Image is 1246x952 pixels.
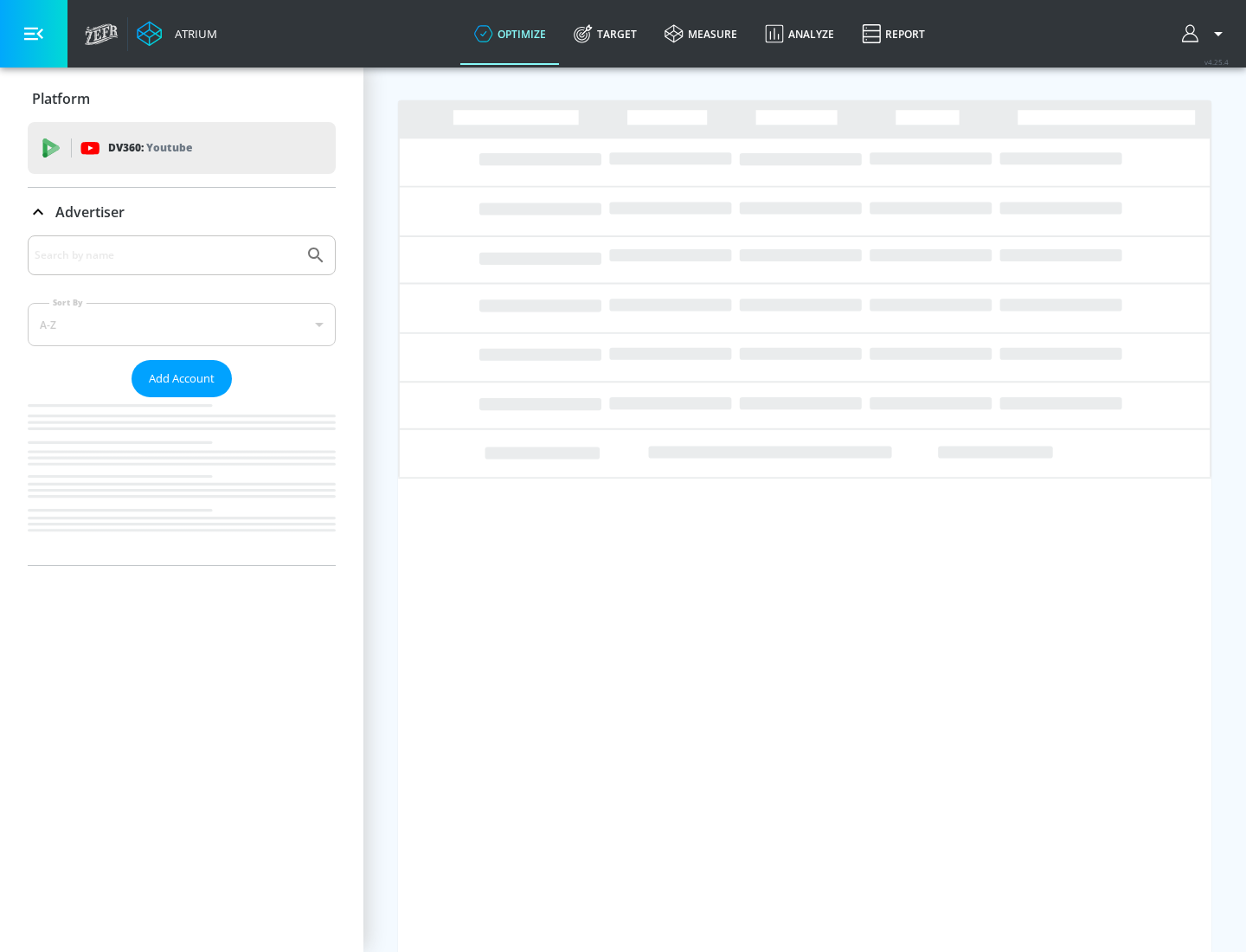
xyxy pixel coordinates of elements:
div: DV360: Youtube [28,122,336,174]
label: Sort By [49,297,87,308]
p: DV360: [108,138,192,158]
div: Advertiser [28,235,336,565]
div: Advertiser [28,188,336,236]
p: Advertiser [55,203,125,222]
p: Platform [32,89,90,108]
p: Youtube [146,138,192,157]
nav: list of Advertiser [28,397,336,565]
span: Add Account [149,369,215,389]
a: Target [560,3,651,65]
span: v 4.25.4 [1204,57,1229,67]
input: Search by name [35,244,297,267]
a: Report [848,3,939,65]
a: Analyze [751,3,848,65]
a: measure [651,3,751,65]
div: Platform [28,74,336,123]
a: Atrium [137,21,217,47]
button: Add Account [132,360,232,397]
a: optimize [460,3,560,65]
div: A-Z [28,303,336,346]
div: Atrium [168,26,217,42]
